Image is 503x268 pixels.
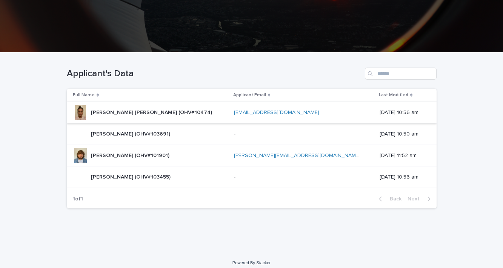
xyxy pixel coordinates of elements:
[91,108,214,116] p: [PERSON_NAME] [PERSON_NAME] (OHV#10474)
[67,102,437,123] tr: [PERSON_NAME] [PERSON_NAME] (OHV#10474)[PERSON_NAME] [PERSON_NAME] (OHV#10474) [EMAIL_ADDRESS][DO...
[91,173,172,180] p: [PERSON_NAME] (OHV#103455)
[365,68,437,80] input: Search
[234,129,237,137] p: -
[67,68,362,79] h1: Applicant's Data
[91,151,171,159] p: [PERSON_NAME] (OHV#101901)
[379,91,408,99] p: Last Modified
[380,152,424,159] p: [DATE] 11:52 am
[234,173,237,180] p: -
[234,110,319,115] a: [EMAIL_ADDRESS][DOMAIN_NAME]
[67,145,437,166] tr: [PERSON_NAME] (OHV#101901)[PERSON_NAME] (OHV#101901) [PERSON_NAME][EMAIL_ADDRESS][DOMAIN_NAME] [D...
[405,196,437,202] button: Next
[67,190,89,208] p: 1 of 1
[380,131,424,137] p: [DATE] 10:50 am
[233,91,266,99] p: Applicant Email
[232,260,271,265] a: Powered By Stacker
[380,174,424,180] p: [DATE] 10:56 am
[234,153,360,158] a: [PERSON_NAME][EMAIL_ADDRESS][DOMAIN_NAME]
[73,91,95,99] p: Full Name
[380,109,424,116] p: [DATE] 10:56 am
[67,123,437,145] tr: [PERSON_NAME] (OHV#103691)[PERSON_NAME] (OHV#103691) -- [DATE] 10:50 am
[67,166,437,188] tr: [PERSON_NAME] (OHV#103455)[PERSON_NAME] (OHV#103455) -- [DATE] 10:56 am
[373,196,405,202] button: Back
[385,196,401,202] span: Back
[91,129,172,137] p: [PERSON_NAME] (OHV#103691)
[408,196,424,202] span: Next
